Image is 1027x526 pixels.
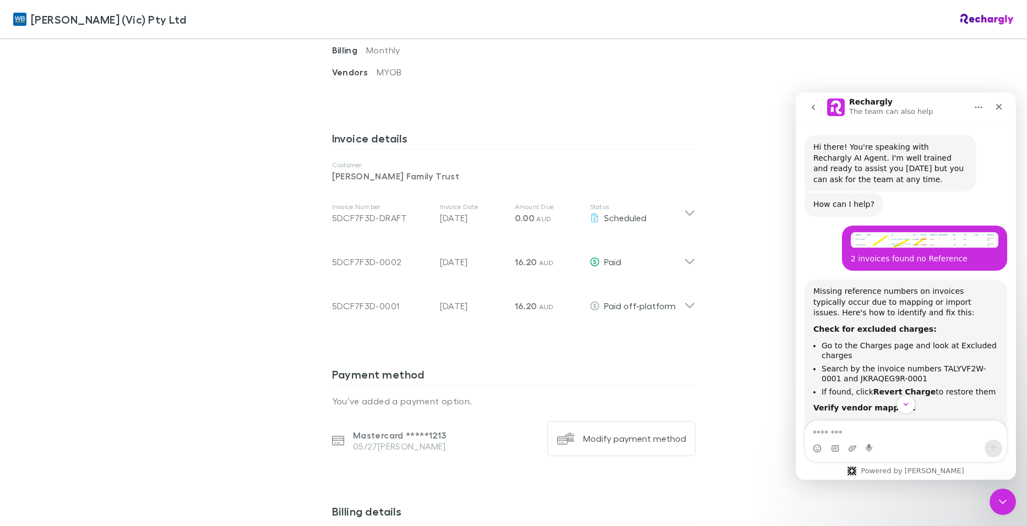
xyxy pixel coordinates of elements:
span: MYOB [377,67,401,77]
p: You’ve added a payment option. [332,394,695,408]
span: 16.20 [515,256,537,267]
span: Scheduled [604,212,646,223]
span: AUD [539,303,554,311]
button: Scroll to bottom [101,303,119,321]
li: Search by the invoice numbers TALYVF2W-0001 and JKRAQEG9R-0001 [26,271,203,292]
span: Vendors [332,67,377,78]
p: Amount Due [515,202,581,211]
b: Revert Charge [78,295,140,304]
img: William Buck (Vic) Pty Ltd's Logo [13,13,26,26]
p: Customer [332,161,695,169]
h3: Payment method [332,368,695,385]
textarea: Message… [9,328,211,347]
span: Billing [332,45,367,56]
p: [PERSON_NAME] Family Trust [332,169,695,183]
p: [DATE] [440,255,506,269]
b: Check for excluded charges: [18,232,141,241]
button: Start recording [70,352,79,360]
span: Paid off-platform [604,300,676,311]
p: Invoice Number [332,202,431,211]
div: 5DCF7F3D-0001[DATE]16.20 AUDPaid off-platform [323,280,704,324]
h3: Billing details [332,505,695,522]
iframe: Intercom live chat [990,489,1016,515]
p: [DATE] [440,211,506,224]
span: 16.20 [515,300,537,311]
p: Invoice Date [440,202,506,211]
div: 5DCF7F3D-0001 [332,299,431,313]
span: AUD [536,215,551,223]
button: Modify payment method [547,421,695,456]
img: Modify payment method's Logo [557,430,574,447]
span: AUD [539,259,554,267]
div: Invoice Number5DCF7F3D-DRAFTInvoice Date[DATE]Amount Due0.00 AUDStatusScheduled [323,191,704,235]
span: 0.00 [515,212,534,223]
span: Paid [604,256,621,267]
iframe: Intercom live chat [796,92,1016,480]
div: 5DCF7F3D-0002 [332,255,431,269]
li: Go to the Mapping page [26,326,203,337]
p: 05/27 [PERSON_NAME] [353,441,446,452]
button: Upload attachment [52,352,61,360]
p: [DATE] [440,299,506,313]
div: Modify payment method [583,433,686,444]
li: Go to the Charges page and look at Excluded charges [26,248,203,269]
span: [PERSON_NAME] (Vic) Pty Ltd [31,11,186,28]
button: Emoji picker [17,352,26,360]
h3: Invoice details [332,131,695,149]
button: Gif picker [35,352,44,360]
img: Rechargly Logo [960,14,1014,25]
div: 5DCF7F3D-DRAFT [332,211,431,224]
p: Status [590,202,684,211]
div: Missing reference numbers on invoices typically occur due to mapping or import issues. Here's how... [18,194,203,226]
span: Monthly [366,45,400,55]
li: If found, click to restore them [26,294,203,305]
div: 5DCF7F3D-0002[DATE]16.20 AUDPaid [323,235,704,280]
button: Send a message… [189,347,207,365]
